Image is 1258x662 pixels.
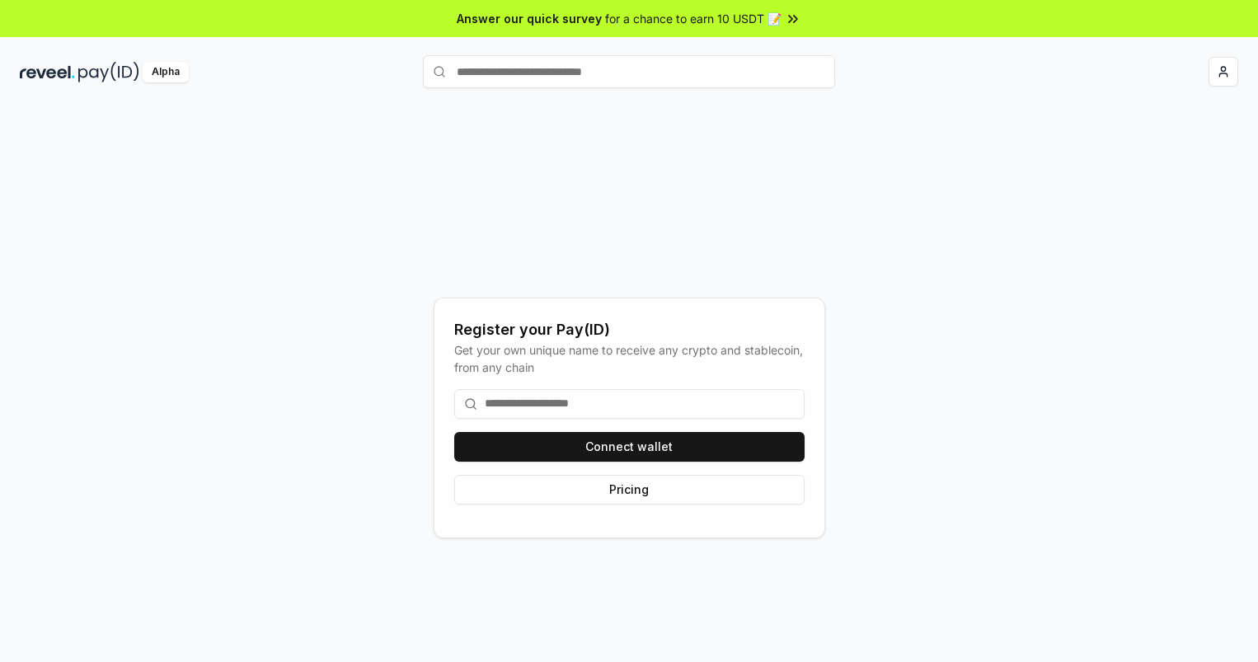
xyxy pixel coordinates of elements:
button: Pricing [454,475,805,505]
span: for a chance to earn 10 USDT 📝 [605,10,782,27]
div: Alpha [143,62,189,82]
div: Register your Pay(ID) [454,318,805,341]
button: Connect wallet [454,432,805,462]
img: reveel_dark [20,62,75,82]
span: Answer our quick survey [457,10,602,27]
div: Get your own unique name to receive any crypto and stablecoin, from any chain [454,341,805,376]
img: pay_id [78,62,139,82]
